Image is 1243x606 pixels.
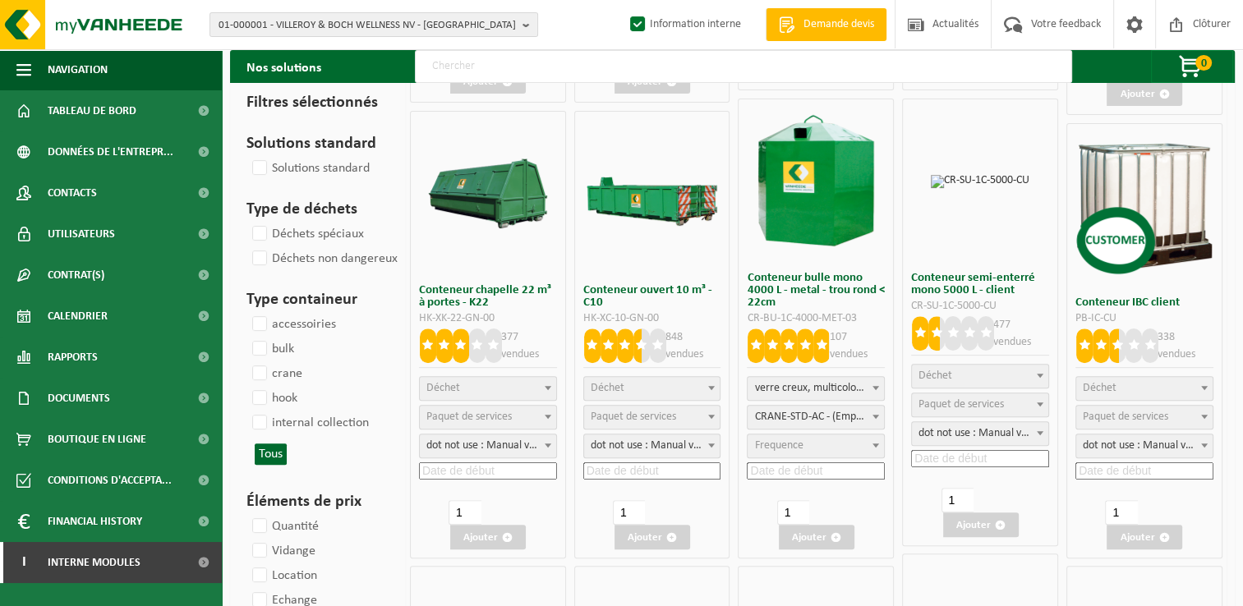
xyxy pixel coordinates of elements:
span: Frequence [754,439,803,452]
img: HK-XC-10-GN-00 [582,158,722,228]
button: 01-000001 - VILLEROY & BOCH WELLNESS NV - [GEOGRAPHIC_DATA] [209,12,538,37]
span: dot not use : Manual voor MyVanheede [912,422,1048,445]
span: Boutique en ligne [48,419,146,460]
h3: Filtres sélectionnés [246,90,381,115]
input: Date de début [911,450,1049,467]
label: Solutions standard [249,156,370,181]
p: 477 vendues [993,316,1049,351]
span: Interne modules [48,542,140,583]
span: Tableau de bord [48,90,136,131]
h2: Nos solutions [230,50,338,83]
input: 1 [449,500,481,525]
label: internal collection [249,411,369,435]
span: Demande devis [799,16,878,33]
div: CR-BU-1C-4000-MET-03 [747,313,885,324]
label: bulk [249,337,294,361]
input: Date de début [419,462,557,480]
h3: Conteneur bulle mono 4000 L - metal - trou rond < 22cm [747,272,885,309]
input: Date de début [583,462,721,480]
span: Contacts [48,172,97,213]
span: Utilisateurs [48,213,115,255]
input: Date de début [1075,462,1213,480]
p: 848 vendues [665,328,721,363]
div: HK-XK-22-GN-00 [419,313,557,324]
span: Déchet [426,382,460,394]
span: dot not use : Manual voor MyVanheede [419,434,557,458]
h3: Conteneur ouvert 10 m³ - C10 [583,284,721,309]
label: Quantité [249,514,319,539]
a: Demande devis [766,8,886,41]
span: Déchet [591,382,624,394]
img: CR-SU-1C-5000-CU [931,175,1029,188]
h3: Type containeur [246,287,381,312]
label: hook [249,386,297,411]
p: 338 vendues [1158,328,1213,363]
span: Paquet de services [426,411,512,423]
span: dot not use : Manual voor MyVanheede [584,434,720,457]
input: 1 [613,500,645,525]
span: 0 [1195,55,1212,71]
button: Tous [255,443,287,465]
button: Ajouter [450,69,526,94]
span: Rapports [48,337,98,378]
label: Vidange [249,539,315,563]
h3: Conteneur semi-enterré mono 5000 L - client [911,272,1049,296]
p: 377 vendues [501,328,557,363]
div: HK-XC-10-GN-00 [583,313,721,324]
h3: Solutions standard [246,131,381,156]
div: CR-SU-1C-5000-CU [911,301,1049,312]
label: Déchets non dangereux [249,246,398,271]
input: Chercher [415,50,1072,83]
label: Location [249,563,317,588]
button: Ajouter [943,512,1019,537]
label: Déchets spéciaux [249,222,364,246]
span: CRANE-STD-AC - (Empty/Collect+Trtmt)/SCOT (SP-M-000020) [747,405,885,429]
span: 01-000001 - VILLEROY & BOCH WELLNESS NV - [GEOGRAPHIC_DATA] [219,13,516,38]
span: Déchet [1083,382,1116,394]
label: Information interne [627,12,741,37]
span: I [16,542,31,583]
div: PB-IC-CU [1075,313,1213,324]
span: Financial History [48,501,142,542]
input: 1 [1105,500,1137,525]
button: Ajouter [779,525,854,549]
button: Ajouter [1107,81,1182,106]
button: Ajouter [450,525,526,549]
span: CRANE-STD-AC - (Empty/Collect+Trtmt)/SCOT (SP-M-000020) [748,406,884,429]
span: Conditions d'accepta... [48,460,172,501]
span: Paquet de services [918,398,1004,411]
span: Déchet [918,370,952,382]
span: Documents [48,378,110,419]
input: 1 [777,500,809,525]
span: dot not use : Manual voor MyVanheede [420,434,556,457]
label: crane [249,361,302,386]
span: verre creux, multicolore (ménager) [747,376,885,401]
span: Contrat(s) [48,255,104,296]
img: HK-XK-22-GN-00 [418,158,558,228]
span: verre creux, multicolore (ménager) [748,377,884,400]
h3: Éléments de prix [246,489,381,514]
button: Ajouter [615,69,690,94]
img: PB-IC-CU [1075,136,1214,276]
span: Navigation [48,49,108,90]
button: Ajouter [1107,525,1182,549]
span: Données de l'entrepr... [48,131,173,172]
img: CR-BU-1C-4000-MET-03 [746,112,886,251]
h3: Type de déchets [246,197,381,222]
h3: Conteneur chapelle 22 m³ à portes - K22 [419,284,557,309]
span: Paquet de services [1083,411,1168,423]
span: dot not use : Manual voor MyVanheede [1075,434,1213,458]
input: 1 [941,488,974,512]
span: Calendrier [48,296,108,337]
button: Ajouter [615,525,690,549]
input: Date de début [747,462,885,480]
label: accessoiries [249,312,336,337]
button: 0 [1151,50,1233,83]
p: 107 vendues [829,328,885,363]
span: dot not use : Manual voor MyVanheede [583,434,721,458]
h3: Conteneur IBC client [1075,296,1213,309]
span: dot not use : Manual voor MyVanheede [911,421,1049,446]
span: dot not use : Manual voor MyVanheede [1076,434,1213,457]
span: Paquet de services [591,411,676,423]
